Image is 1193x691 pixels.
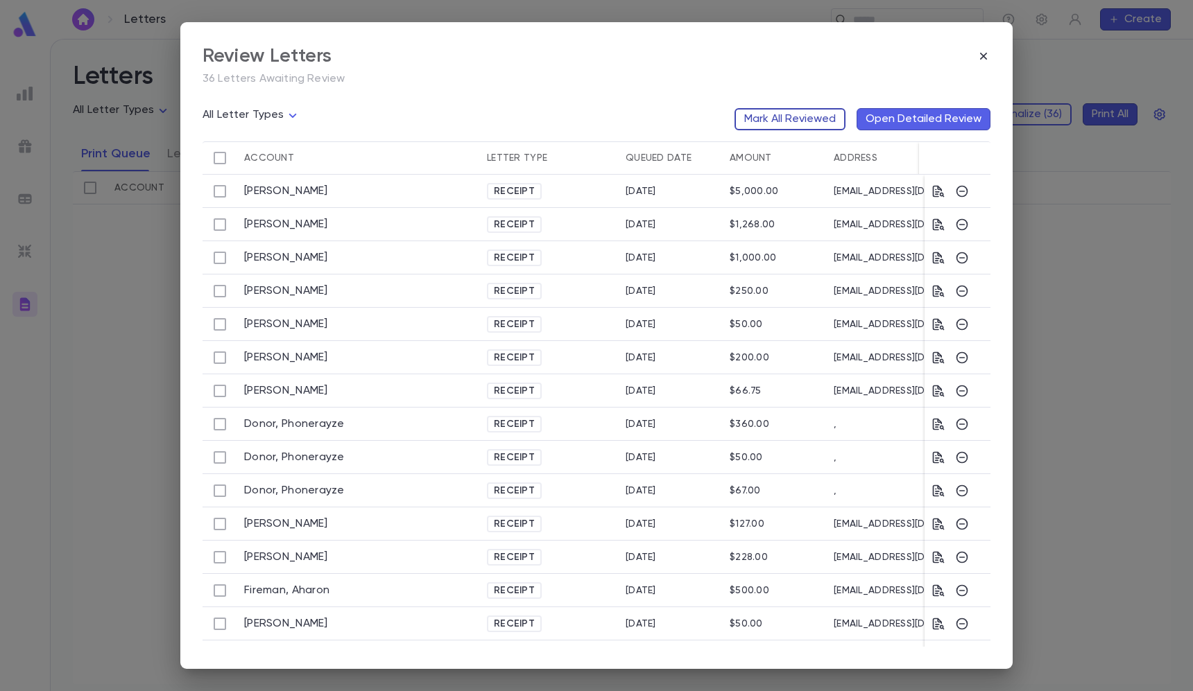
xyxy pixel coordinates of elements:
button: Preview [932,384,945,398]
div: [EMAIL_ADDRESS][DOMAIN_NAME] [827,640,1070,674]
div: $1,268.00 [730,219,775,230]
span: Receipt [488,585,540,596]
button: Skip [955,550,969,564]
a: Donor, Phonerayze [244,451,345,464]
div: [EMAIL_ADDRESS][DOMAIN_NAME] [827,507,1070,541]
div: 9/22/2025 [626,518,656,530]
div: Address [834,141,877,175]
div: [EMAIL_ADDRESS][DOMAIN_NAME] [827,208,1070,241]
div: , [827,441,1070,474]
span: Receipt [488,352,540,363]
div: 9/22/2025 [626,485,656,496]
button: Mark All Reviewed [735,108,846,130]
a: [PERSON_NAME] [244,550,328,564]
div: 9/22/2025 [626,252,656,263]
button: Skip [955,218,969,231]
button: Preview [932,417,945,431]
div: [EMAIL_ADDRESS][DOMAIN_NAME] [827,274,1070,308]
a: Donor, Phonerayze [244,417,345,431]
div: [EMAIL_ADDRESS][DOMAIN_NAME] [827,241,1070,274]
div: $127.00 [730,518,764,530]
div: [EMAIL_ADDRESS][DOMAIN_NAME], [PERSON_NAME][EMAIL_ADDRESS][DOMAIN_NAME], [EMAIL_ADDRESS][DOMAIN_N... [827,308,1070,341]
button: Skip [955,317,969,331]
button: Skip [955,517,969,531]
div: Account [237,141,480,175]
div: $50.00 [730,452,763,463]
a: [PERSON_NAME] [244,317,328,331]
button: Preview [932,351,945,365]
div: [EMAIL_ADDRESS][DOMAIN_NAME] [827,607,1070,640]
div: [EMAIL_ADDRESS][DOMAIN_NAME] [827,574,1070,607]
button: Open Detailed Review [857,108,990,130]
div: 9/22/2025 [626,452,656,463]
div: 9/22/2025 [626,552,656,563]
button: Preview [932,218,945,231]
button: Skip [955,484,969,498]
div: [EMAIL_ADDRESS][DOMAIN_NAME] [827,374,1070,408]
span: Receipt [488,518,540,530]
button: Skip [955,417,969,431]
div: 9/22/2025 [626,385,656,396]
a: [PERSON_NAME] [244,184,328,198]
a: Donor, Phonerayze [244,484,345,498]
div: 9/22/2025 [626,186,656,197]
button: Skip [955,284,969,298]
div: 9/22/2025 [626,219,656,230]
div: [EMAIL_ADDRESS][DOMAIN_NAME] [827,175,1070,208]
div: $5,000.00 [730,186,779,197]
div: Account [244,141,294,175]
a: [PERSON_NAME] [244,351,328,365]
div: $200.00 [730,352,769,363]
button: Preview [932,184,945,198]
div: $228.00 [730,552,768,563]
span: Receipt [488,319,540,330]
div: Address [827,141,1070,175]
span: Receipt [488,219,540,230]
button: Preview [932,251,945,265]
button: Preview [932,317,945,331]
div: Queued Date [619,141,723,175]
div: $250.00 [730,286,769,297]
button: Skip [955,451,969,464]
span: Receipt [488,252,540,263]
div: 9/22/2025 [626,319,656,330]
div: $66.75 [730,385,762,396]
a: [PERSON_NAME] [244,218,328,231]
span: Receipt [488,385,540,396]
span: All Letter Types [203,110,284,121]
button: Preview [932,517,945,531]
div: 9/22/2025 [626,286,656,297]
a: [PERSON_NAME] [244,617,328,631]
div: [EMAIL_ADDRESS][DOMAIN_NAME] [827,341,1070,374]
a: Fireman, Aharon [244,584,329,597]
div: Amount [723,141,827,175]
button: Skip [955,384,969,398]
div: 9/22/2025 [626,419,656,430]
p: 36 Letters Awaiting Review [203,72,990,86]
a: [PERSON_NAME] [244,384,328,398]
button: Preview [932,550,945,564]
div: [EMAIL_ADDRESS][DOMAIN_NAME] [827,541,1070,574]
button: Preview [932,284,945,298]
div: $360.00 [730,419,769,430]
div: $50.00 [730,319,763,330]
div: All Letter Types [203,105,301,126]
a: [PERSON_NAME] [244,284,328,298]
div: Review Letters [203,44,332,68]
button: Preview [932,617,945,631]
span: Receipt [488,419,540,430]
div: 9/22/2025 [626,585,656,596]
div: Queued Date [626,141,692,175]
button: Skip [955,584,969,597]
div: 9/22/2025 [626,352,656,363]
a: [PERSON_NAME] [244,251,328,265]
button: Preview [932,484,945,498]
button: Skip [955,251,969,265]
a: [PERSON_NAME] [244,517,328,531]
button: Preview [932,451,945,464]
div: $50.00 [730,618,763,629]
span: Receipt [488,618,540,629]
div: $500.00 [730,585,769,596]
div: , [827,474,1070,507]
div: $67.00 [730,485,761,496]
